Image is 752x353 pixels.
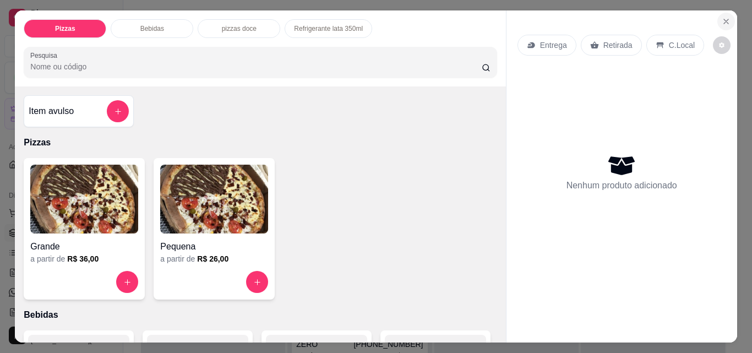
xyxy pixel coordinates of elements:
h6: R$ 26,00 [197,253,228,264]
img: product-image [160,165,268,233]
p: C.Local [669,40,695,51]
p: Pizzas [24,136,497,149]
p: Entrega [540,40,567,51]
label: Pesquisa [30,51,61,60]
button: Close [717,13,735,30]
div: a partir de [30,253,138,264]
p: Retirada [603,40,633,51]
input: Pesquisa [30,61,482,72]
h4: Pequena [160,240,268,253]
h4: Item avulso [29,105,74,118]
p: Bebidas [24,308,497,322]
button: decrease-product-quantity [713,36,731,54]
button: add-separate-item [107,100,129,122]
img: product-image [30,165,138,233]
div: a partir de [160,253,268,264]
p: Bebidas [140,24,164,33]
p: Pizzas [55,24,75,33]
button: increase-product-quantity [116,271,138,293]
p: pizzas doce [222,24,257,33]
p: Refrigerante lata 350ml [294,24,363,33]
h4: Grande [30,240,138,253]
button: increase-product-quantity [246,271,268,293]
h6: R$ 36,00 [67,253,99,264]
p: Nenhum produto adicionado [566,179,677,192]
